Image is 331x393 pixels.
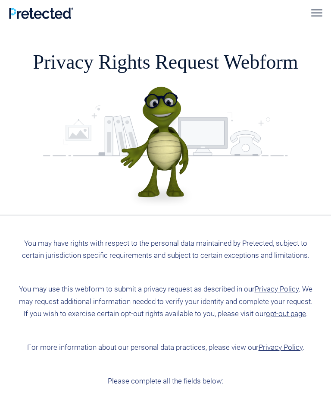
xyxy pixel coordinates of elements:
[16,341,314,353] p: For more information about our personal data practices, please view our .
[266,309,306,318] a: opt-out page
[16,283,314,319] p: You may use this webform to submit a privacy request as described in our . We may request additio...
[16,237,314,261] p: You may have rights with respect to the personal data maintained by Pretected, subject to certain...
[16,375,314,387] p: Please complete all the fields below:
[255,285,299,293] a: Privacy Policy
[9,7,73,19] img: Pretected Logo
[43,86,288,209] img: top perry turtle
[259,343,303,352] a: Privacy Policy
